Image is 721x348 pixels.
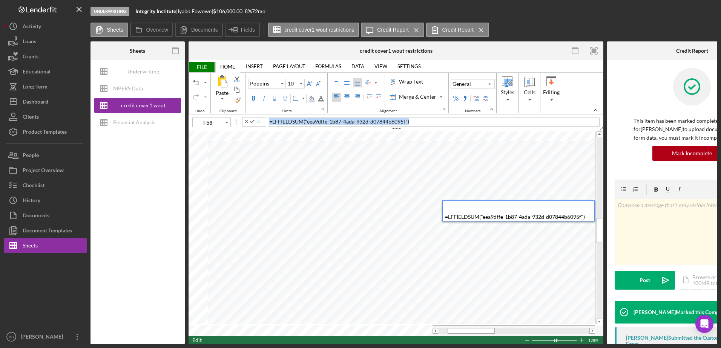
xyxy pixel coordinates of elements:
div: MPERS Data [113,81,143,96]
button: Border [291,93,306,104]
span: = [269,118,272,125]
div: | [135,8,178,14]
button: Project Overview [4,163,87,178]
button: Comma Style [460,94,469,103]
a: DATA [347,61,369,72]
a: Product Templates [4,124,87,139]
label: Middle Align [342,78,351,87]
a: Long-Term [4,79,87,94]
button: Decrease Indent [365,93,374,102]
div: Merge & Center [397,93,438,101]
button: Document Templates [4,223,87,238]
label: Credit Report [377,27,408,33]
div: History [23,193,40,210]
div: Underwriting Worksheets - Template 2022 [113,64,173,79]
div: Alignment [376,109,400,113]
div: Font Color [316,94,325,103]
span: "eea9dffe-1b87-4ada-932d-d07844b6095f" [305,118,408,125]
label: Documents [191,27,218,33]
label: Bottom Align [353,78,362,87]
div: General [451,80,472,88]
div: Loans [23,34,36,51]
label: Overview [146,27,168,33]
span: LFFIELDSUM [448,214,479,220]
div: Zoom [556,339,557,342]
button: credit cover1 wout restrictions [268,23,359,37]
button: Decrease Decimal [481,94,490,103]
button: MPERS Data [94,81,181,96]
button: Sheets [4,238,87,253]
div: Merge & Center [388,92,438,101]
div: People [23,148,39,165]
span: FILE [189,62,215,72]
div: Open Intercom Messenger [695,315,713,333]
span: "eea9dffe-1b87-4ada-932d-d07844b6095f" [481,214,583,220]
span: Editing [543,89,560,95]
div: $106,000.00 [213,8,245,14]
div: Undo [192,109,208,113]
div: Financial Analysis [113,115,155,130]
button: Post [615,271,675,290]
button: Increase Decimal [472,94,481,103]
label: Bold [249,94,258,103]
button: History [4,193,87,208]
span: ) [408,118,409,125]
div: Iyabo Fowowe | [178,8,213,14]
span: Cells [524,89,535,95]
button: Numbers [489,106,495,112]
div: Product Templates [23,124,67,141]
div: Sheets [130,48,145,54]
label: Sheets [107,27,123,33]
div: 8 % [245,8,252,14]
div: Project Overview [23,163,64,180]
button: Cut [232,75,243,84]
label: Merge & Center [388,91,445,103]
div: Border [300,93,306,104]
div: Font Size [286,79,305,89]
span: ( [479,214,481,220]
div: Editing [542,73,561,113]
label: Center Align [342,93,351,102]
div: Underwriting [91,7,129,16]
button: Copy [232,85,243,94]
button: Fields [225,23,260,37]
button: Checklist [4,178,87,193]
div: Dashboard [23,94,48,111]
label: Italic [259,94,268,103]
a: Documents [4,208,87,223]
button: Loans [4,34,87,49]
button: Increase Indent [374,93,383,102]
button: collapsedRibbon [593,107,598,113]
label: Underline [270,94,279,103]
label: Right Align [353,93,362,102]
button: Grants [4,49,87,64]
div: Zoom Out [524,336,530,345]
div: Wrap Text [397,78,425,85]
div: Long-Term [23,79,48,96]
button: Sheets [91,23,128,37]
div: In Edit mode [192,336,202,344]
div: Documents [23,208,49,225]
button: Financial Analysis [94,115,181,130]
div: Clients [23,109,39,126]
div: Numbers [462,109,483,113]
label: credit cover1 wout restrictions [284,27,354,33]
div: Activity [23,19,41,36]
div: Educational [23,64,51,81]
a: SETTINGS [393,61,425,72]
button: Number Format [451,79,495,89]
div: Paste [214,89,230,97]
button: Documents [175,23,223,37]
div: Fonts [279,109,295,113]
button: Insert Function [255,119,261,125]
text: AB [9,335,14,339]
div: Background Color [307,94,316,103]
button: Alignment [441,106,447,112]
button: Clients [4,109,87,124]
